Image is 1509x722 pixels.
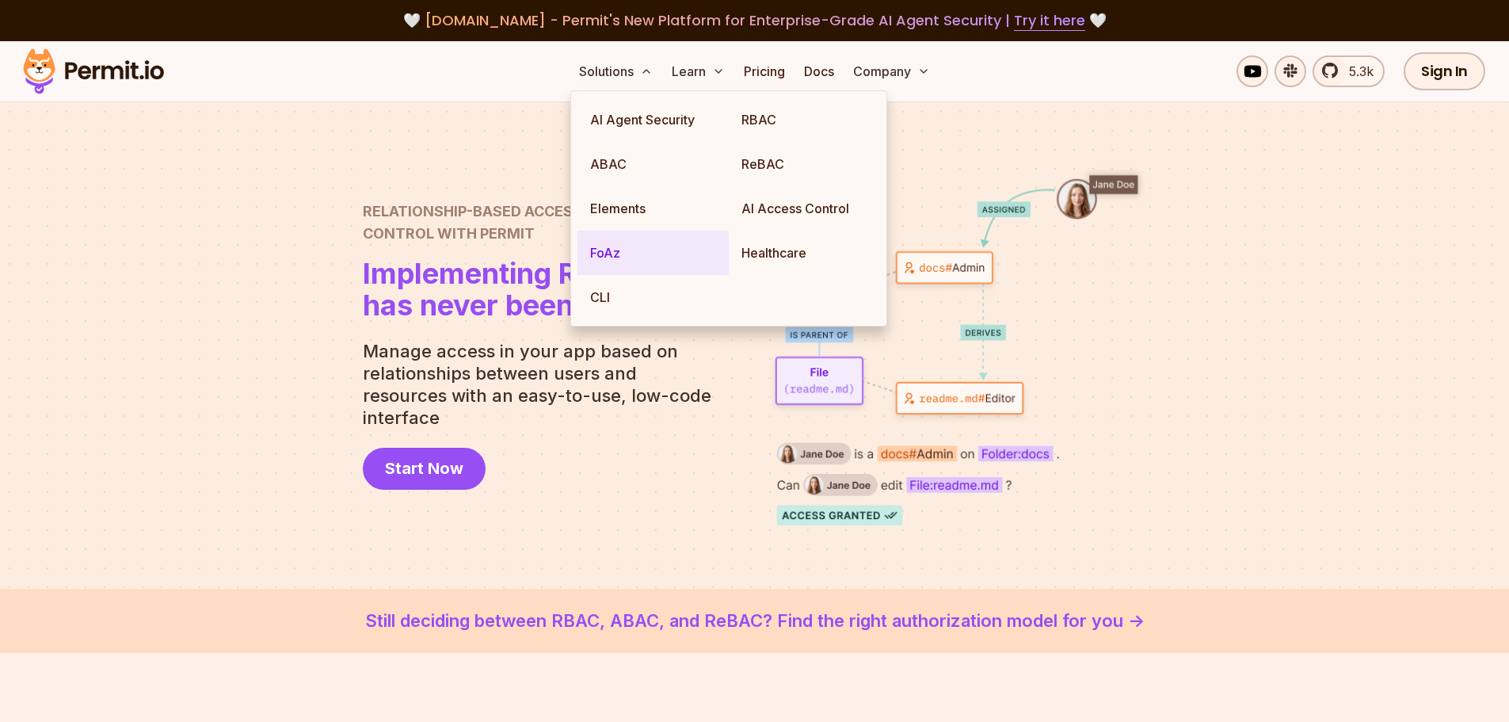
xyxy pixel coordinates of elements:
[363,448,486,490] a: Start Now
[798,55,840,87] a: Docs
[577,275,729,319] a: CLI
[16,44,171,98] img: Permit logo
[577,186,729,231] a: Elements
[1339,62,1374,81] span: 5.3k
[38,608,1471,634] a: Still deciding between RBAC, ABAC, and ReBAC? Find the right authorization model for you ->
[38,10,1471,32] div: 🤍 🤍
[729,231,880,275] a: Healthcare
[729,97,880,142] a: RBAC
[363,258,665,289] span: Implementing ReBAC
[385,457,463,479] span: Start Now
[1014,10,1085,31] a: Try it here
[577,231,729,275] a: FoAz
[363,340,724,429] p: Manage access in your app based on relationships between users and resources with an easy-to-use,...
[363,201,665,223] span: Relationship-Based Access
[665,55,731,87] button: Learn
[847,55,936,87] button: Company
[425,10,1085,30] span: [DOMAIN_NAME] - Permit's New Platform for Enterprise-Grade AI Agent Security |
[363,258,665,321] h1: has never been easier
[363,201,665,245] h2: Control with Permit
[573,55,659,87] button: Solutions
[1313,55,1385,87] a: 5.3k
[737,55,791,87] a: Pricing
[1404,52,1485,90] a: Sign In
[729,186,880,231] a: AI Access Control
[577,97,729,142] a: AI Agent Security
[577,142,729,186] a: ABAC
[729,142,880,186] a: ReBAC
